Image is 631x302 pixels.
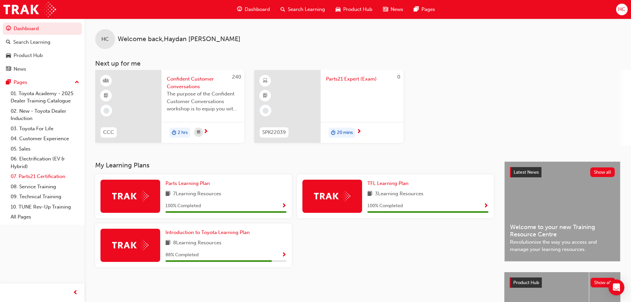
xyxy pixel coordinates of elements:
span: learningResourceType_INSTRUCTOR_LED-icon [104,77,108,85]
a: 10. TUNE Rev-Up Training [8,202,82,212]
span: search-icon [6,39,11,45]
a: pages-iconPages [409,3,440,16]
a: 07. Parts21 Certification [8,171,82,182]
span: 100 % Completed [367,202,403,210]
span: pages-icon [6,80,11,86]
a: Introduction to Toyota Learning Plan [165,229,252,236]
a: News [3,63,82,75]
span: HC [618,6,625,13]
a: 03. Toyota For Life [8,124,82,134]
div: News [14,65,26,73]
a: Latest NewsShow all [510,167,615,178]
span: Introduction to Toyota Learning Plan [165,229,250,235]
span: car-icon [336,5,341,14]
div: Product Hub [14,52,43,59]
span: guage-icon [6,26,11,32]
span: booktick-icon [104,91,108,100]
a: 06. Electrification (EV & Hybrid) [8,154,82,171]
a: Dashboard [3,23,82,35]
span: Show Progress [483,203,488,209]
button: Pages [3,76,82,89]
a: 0SPK22039Parts21 Expert (Exam)duration-icon20 mins [254,70,404,143]
span: 2 hrs [178,129,188,137]
span: Confident Customer Conversations [167,75,239,90]
span: 7 Learning Resources [173,190,221,198]
span: Revolutionise the way you access and manage your learning resources. [510,238,615,253]
span: HC [101,35,109,43]
button: Show all [590,167,615,177]
span: CCC [103,129,114,136]
a: Latest NewsShow allWelcome to your new Training Resource CentreRevolutionise the way you access a... [504,161,620,262]
img: Trak [112,191,149,201]
img: Trak [112,240,149,250]
span: 240 [232,74,241,80]
span: search-icon [281,5,285,14]
button: Show Progress [483,202,488,210]
span: Dashboard [245,6,270,13]
span: 3 Learning Resources [375,190,423,198]
span: 20 mins [337,129,353,137]
span: duration-icon [331,128,336,137]
a: 08. Service Training [8,182,82,192]
a: Parts Learning Plan [165,180,213,187]
img: Trak [314,191,350,201]
span: Pages [421,6,435,13]
span: Product Hub [513,280,539,285]
span: Product Hub [343,6,372,13]
span: Welcome back , Haydan [PERSON_NAME] [118,35,240,43]
a: guage-iconDashboard [232,3,275,16]
span: News [391,6,403,13]
a: 01. Toyota Academy - 2025 Dealer Training Catalogue [8,89,82,106]
a: 240CCCConfident Customer ConversationsThe purpose of the Confident Customer Conversations worksho... [95,70,244,143]
span: calendar-icon [197,128,200,137]
span: news-icon [383,5,388,14]
span: learningRecordVerb_NONE-icon [263,108,269,114]
h3: Next up for me [85,60,631,67]
button: DashboardSearch LearningProduct HubNews [3,21,82,76]
span: book-icon [165,190,170,198]
span: guage-icon [237,5,242,14]
span: up-icon [75,78,79,87]
a: Product Hub [3,49,82,62]
a: All Pages [8,212,82,222]
span: 88 % Completed [165,251,199,259]
span: Welcome to your new Training Resource Centre [510,223,615,238]
span: duration-icon [172,128,176,137]
span: 100 % Completed [165,202,201,210]
span: next-icon [203,129,208,135]
a: Product HubShow all [510,277,615,288]
button: Show Progress [282,251,286,259]
a: 09. Technical Training [8,192,82,202]
a: car-iconProduct Hub [330,3,378,16]
span: Latest News [514,169,539,175]
span: Parts Learning Plan [165,180,210,186]
a: 05. Sales [8,144,82,154]
a: 02. New - Toyota Dealer Induction [8,106,82,124]
span: Parts21 Expert (Exam) [326,75,398,83]
div: Pages [14,79,27,86]
h3: My Learning Plans [95,161,494,169]
span: SPK22039 [262,129,286,136]
button: HC [616,4,628,15]
div: Search Learning [13,38,50,46]
span: book-icon [165,239,170,247]
button: Show all [591,278,615,287]
span: learningRecordVerb_NONE-icon [103,108,109,114]
span: pages-icon [414,5,419,14]
span: learningResourceType_ELEARNING-icon [263,77,268,85]
a: news-iconNews [378,3,409,16]
span: Search Learning [288,6,325,13]
span: prev-icon [73,289,78,297]
span: TFL Learning Plan [367,180,409,186]
span: Show Progress [282,203,286,209]
div: Open Intercom Messenger [608,279,624,295]
span: The purpose of the Confident Customer Conversations workshop is to equip you with tools to commun... [167,90,239,113]
span: car-icon [6,53,11,59]
img: Trak [3,2,56,17]
a: TFL Learning Plan [367,180,411,187]
span: booktick-icon [263,91,268,100]
a: search-iconSearch Learning [275,3,330,16]
span: 0 [397,74,400,80]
